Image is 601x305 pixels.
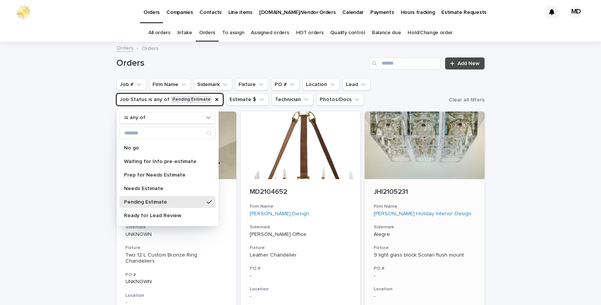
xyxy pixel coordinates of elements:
[302,79,340,91] button: Location
[235,79,268,91] button: Fixture
[125,224,227,230] h3: Sidemark
[125,272,227,278] h3: PO #
[445,57,485,69] a: Add New
[125,245,227,251] h3: Fixture
[199,24,215,42] a: Orders
[458,61,480,66] span: Add New
[250,245,352,251] h3: Fixture
[125,231,227,238] p: UNKNOWN
[272,94,313,106] button: Technician
[449,97,485,103] span: Clear all filters
[124,159,204,164] p: Waiting for Info pre-estimate
[374,231,476,238] p: Alegre
[124,172,204,177] p: Prep for Needs Estimate
[222,24,244,42] a: To assign
[125,293,227,299] h3: Location
[374,245,476,251] h3: Fixture
[116,94,223,106] button: Job Status
[250,211,309,217] a: [PERSON_NAME] Design
[330,24,365,42] a: Quality control
[125,279,227,285] p: UNKNOWN
[124,115,145,121] p: is any of
[116,43,133,52] a: Orders
[446,94,485,106] button: Clear all filters
[372,24,401,42] a: Balance due
[374,293,476,300] p: -
[296,24,324,42] a: HOT orders
[124,186,204,191] p: Needs Estimate
[250,286,352,292] h3: Location
[343,79,370,91] button: Lead
[124,213,204,218] p: Ready for Lead Review
[250,188,352,196] p: MD2104652
[124,145,204,150] p: No go
[116,58,366,69] h1: Orders
[125,252,227,265] div: Two 12 L Custom Bronze Ring Chandeliers
[374,252,476,258] div: 9 light glass block Scolari flush mount
[251,24,289,42] a: Assigned orders
[119,127,216,139] div: Search
[142,44,159,52] p: Orders
[408,24,453,42] a: Hold/Change order
[15,5,32,20] img: 0ffKfDbyRa2Iv8hnaAqg
[369,57,441,69] input: Search
[226,94,269,106] button: Estimate $
[250,231,352,238] p: [PERSON_NAME] Office
[374,273,476,279] p: -
[374,204,476,210] h3: Firm Name
[116,79,146,91] button: Job #
[177,24,192,42] a: Intake
[374,286,476,292] h3: Location
[374,266,476,272] h3: PO #
[149,79,191,91] button: Firm Name
[271,79,299,91] button: PO #
[250,204,352,210] h3: Firm Name
[374,211,471,217] a: [PERSON_NAME] Holiday Interior Design
[316,94,364,106] button: Photos/Docs
[120,127,215,139] input: Search
[374,224,476,230] h3: Sidemark
[124,199,204,204] p: Pending Estimate
[250,273,352,279] p: -
[194,79,232,91] button: Sidemark
[374,188,476,196] p: JHI2105231
[250,252,352,258] div: Leather Chandelier
[250,266,352,272] h3: PO #
[250,224,352,230] h3: Sidemark
[148,24,171,42] a: All orders
[570,6,582,18] div: MD
[250,293,352,300] p: -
